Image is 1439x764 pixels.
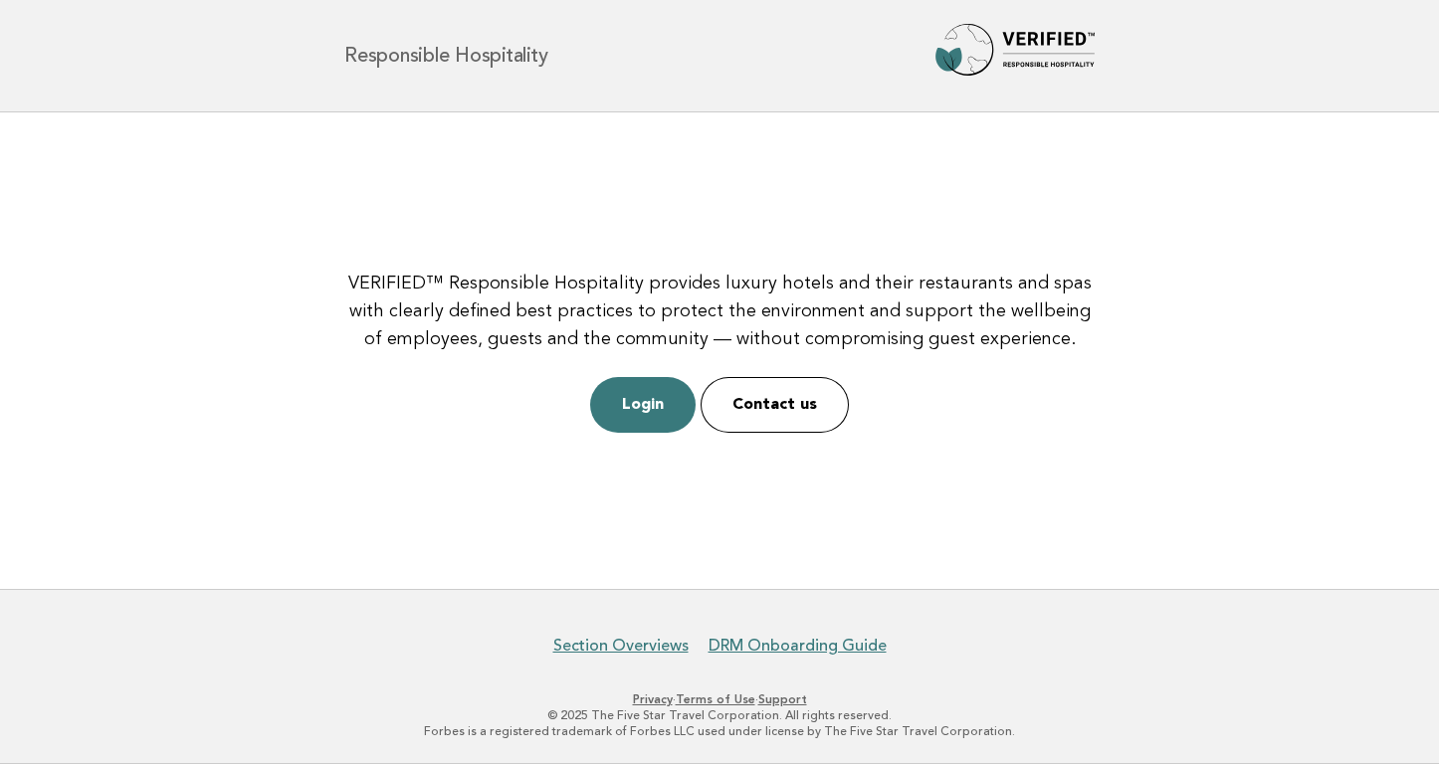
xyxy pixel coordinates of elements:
[935,24,1095,88] img: Forbes Travel Guide
[340,270,1099,353] p: VERIFIED™ Responsible Hospitality provides luxury hotels and their restaurants and spas with clea...
[633,692,673,706] a: Privacy
[110,691,1329,707] p: · ·
[701,377,849,433] a: Contact us
[110,707,1329,723] p: © 2025 The Five Star Travel Corporation. All rights reserved.
[344,46,547,66] h1: Responsible Hospitality
[758,692,807,706] a: Support
[110,723,1329,739] p: Forbes is a registered trademark of Forbes LLC used under license by The Five Star Travel Corpora...
[553,636,689,656] a: Section Overviews
[676,692,755,706] a: Terms of Use
[590,377,696,433] a: Login
[709,636,887,656] a: DRM Onboarding Guide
